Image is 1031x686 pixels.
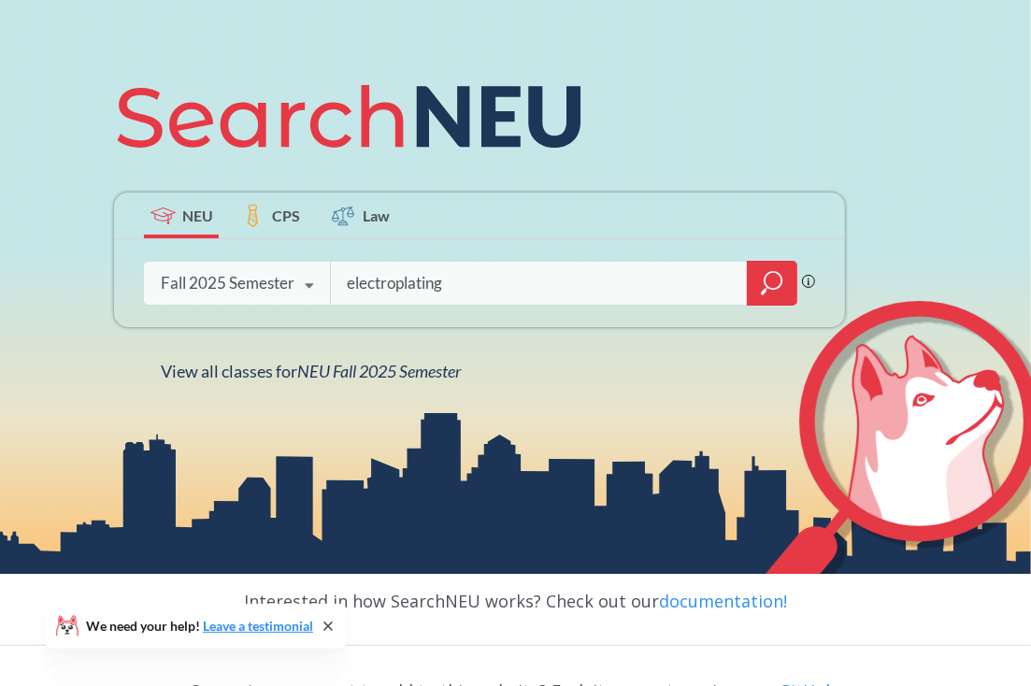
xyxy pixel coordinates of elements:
input: Class, professor, course number, "phrase" [345,264,734,303]
span: NEU Fall 2025 Semester [297,361,461,381]
span: Law [363,205,390,226]
a: documentation! [659,590,787,612]
div: magnifying glass [747,261,797,306]
svg: magnifying glass [761,270,783,296]
span: NEU [182,205,213,226]
div: Fall 2025 Semester [161,273,294,293]
span: View all classes for [161,361,461,381]
span: CPS [272,205,300,226]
